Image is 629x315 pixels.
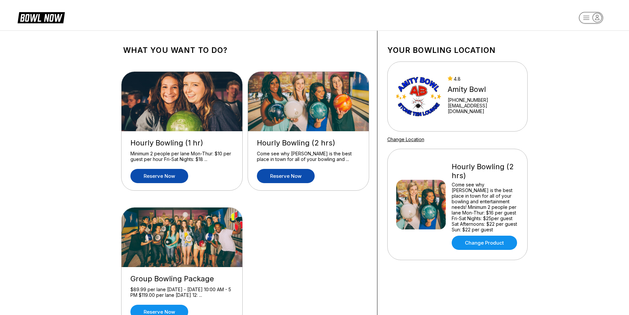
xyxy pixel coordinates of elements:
div: $89.99 per lane [DATE] - [DATE] 10:00 AM - 5 PM $119.00 per lane [DATE] 12: ... [130,287,233,298]
div: [PHONE_NUMBER] [448,97,518,103]
div: Minimum 2 people per lane Mon-Thur: $10 per guest per hour Fri-Sat Nights: $18 ... [130,151,233,162]
div: 4.8 [448,76,518,82]
h1: Your bowling location [387,46,528,55]
a: Reserve now [130,169,188,183]
img: Group Bowling Package [122,208,243,267]
a: Reserve now [257,169,315,183]
img: Amity Bowl [396,72,442,121]
a: [EMAIL_ADDRESS][DOMAIN_NAME] [448,103,518,114]
img: Hourly Bowling (2 hrs) [396,180,446,229]
div: Come see why [PERSON_NAME] is the best place in town for all of your bowling and ... [257,151,360,162]
a: Change Product [452,236,517,250]
img: Hourly Bowling (2 hrs) [248,72,369,131]
img: Hourly Bowling (1 hr) [122,72,243,131]
div: Amity Bowl [448,85,518,94]
h1: What you want to do? [123,46,367,55]
div: Come see why [PERSON_NAME] is the best place in town for all of your bowling and entertainment ne... [452,182,519,232]
div: Hourly Bowling (1 hr) [130,138,233,147]
div: Hourly Bowling (2 hrs) [452,162,519,180]
a: Change Location [387,137,424,142]
div: Group Bowling Package [130,274,233,283]
div: Hourly Bowling (2 hrs) [257,138,360,147]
